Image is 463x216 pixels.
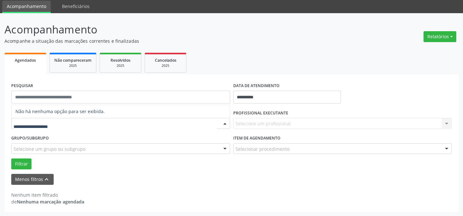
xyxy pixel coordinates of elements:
[4,38,322,44] p: Acompanhe a situação das marcações correntes e finalizadas
[13,146,85,152] span: Selecione um grupo ou subgrupo
[17,199,84,205] strong: Nenhuma marcação agendada
[233,133,280,143] label: Item de agendamento
[11,81,33,91] label: PESQUISAR
[2,1,51,13] a: Acompanhamento
[15,58,36,63] span: Agendados
[236,146,289,152] span: Selecionar procedimento
[423,31,456,42] button: Relatórios
[11,198,84,205] div: de
[4,22,322,38] p: Acompanhamento
[149,63,182,68] div: 2025
[11,192,84,198] div: Nenhum item filtrado
[11,133,49,143] label: Grupo/Subgrupo
[11,174,54,185] button: Menos filtroskeyboard_arrow_up
[58,1,94,12] a: Beneficiários
[233,81,280,91] label: DATA DE ATENDIMENTO
[111,58,130,63] span: Resolvidos
[43,176,50,183] i: keyboard_arrow_up
[155,58,176,63] span: Cancelados
[11,158,31,169] button: Filtrar
[233,108,288,118] label: PROFISSIONAL EXECUTANTE
[54,58,92,63] span: Não compareceram
[104,63,137,68] div: 2025
[12,105,230,118] span: Não há nenhuma opção para ser exibida.
[54,63,92,68] div: 2025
